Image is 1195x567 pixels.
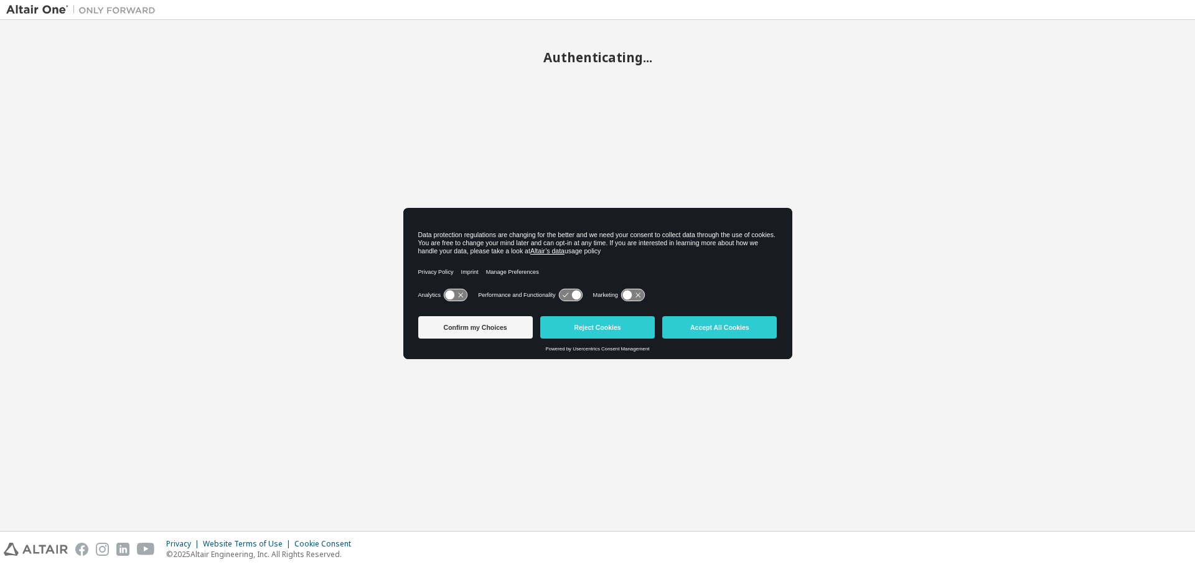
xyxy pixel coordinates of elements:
[137,543,155,556] img: youtube.svg
[6,4,162,16] img: Altair One
[116,543,129,556] img: linkedin.svg
[203,539,294,549] div: Website Terms of Use
[166,549,358,560] p: © 2025 Altair Engineering, Inc. All Rights Reserved.
[4,543,68,556] img: altair_logo.svg
[6,49,1189,65] h2: Authenticating...
[294,539,358,549] div: Cookie Consent
[166,539,203,549] div: Privacy
[75,543,88,556] img: facebook.svg
[96,543,109,556] img: instagram.svg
